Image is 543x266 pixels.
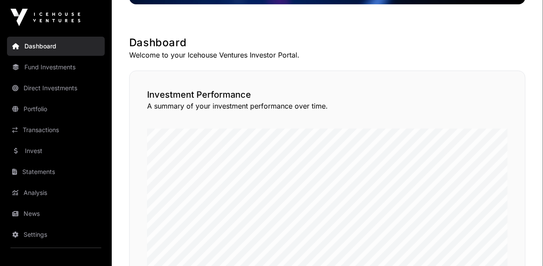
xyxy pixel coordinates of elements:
a: Settings [7,225,105,244]
a: Dashboard [7,37,105,56]
h1: Dashboard [129,36,526,50]
a: Portfolio [7,99,105,119]
p: A summary of your investment performance over time. [147,101,508,111]
a: Direct Investments [7,78,105,98]
a: Transactions [7,120,105,140]
a: Fund Investments [7,58,105,77]
a: Invest [7,141,105,160]
p: Welcome to your Icehouse Ventures Investor Portal. [129,50,526,60]
h2: Investment Performance [147,89,508,101]
iframe: Chat Widget [499,224,543,266]
img: Icehouse Ventures Logo [10,9,80,26]
a: News [7,204,105,223]
a: Analysis [7,183,105,202]
a: Statements [7,162,105,181]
